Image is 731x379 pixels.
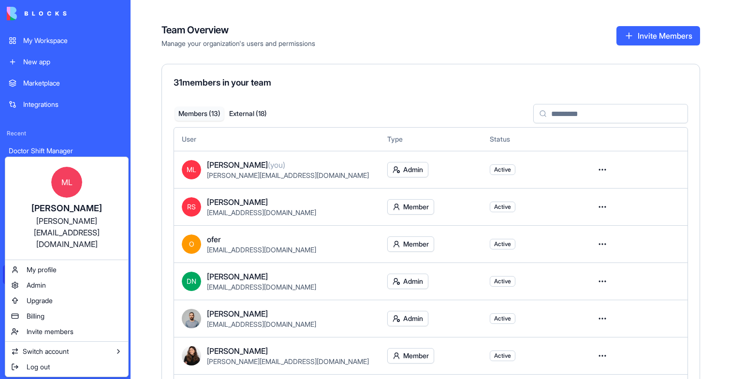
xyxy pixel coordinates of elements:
span: Admin [27,280,46,290]
div: FAQ [14,233,179,250]
a: Invite members [7,324,126,339]
a: Upgrade [7,293,126,308]
div: Tickets [20,182,162,192]
span: Switch account [23,347,69,356]
a: My profile [7,262,126,277]
a: Billing [7,308,126,324]
div: We'll be back online [DATE] [20,132,161,143]
div: [PERSON_NAME][EMAIL_ADDRESS][DOMAIN_NAME] [15,215,118,250]
div: Send us a messageWe'll be back online [DATE] [10,114,184,151]
button: Help [129,302,193,340]
span: Messages [80,326,114,333]
span: Home [21,326,43,333]
span: Upgrade [27,296,53,306]
span: Billing [27,311,44,321]
p: Hi [PERSON_NAME] [19,69,174,85]
div: FAQ [20,236,162,247]
button: Search for help [14,209,179,229]
a: Admin [7,277,126,293]
button: Messages [64,302,129,340]
img: logo [19,18,31,34]
div: Doctor Shift Manager [9,146,122,156]
a: ML[PERSON_NAME][PERSON_NAME][EMAIL_ADDRESS][DOMAIN_NAME] [7,159,126,258]
img: Profile image for Michal [132,15,151,35]
span: Help [153,326,169,333]
div: Tickets [14,178,179,196]
div: Close [166,15,184,33]
p: How can we help? [19,85,174,102]
div: Create a ticket [20,164,174,174]
span: Log out [27,362,50,372]
span: Search for help [20,214,78,224]
span: My profile [27,265,57,275]
span: Recent [3,130,128,137]
div: Send us a message [20,122,161,132]
span: Invite members [27,327,73,336]
span: ML [51,167,82,198]
div: [PERSON_NAME] [15,202,118,215]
